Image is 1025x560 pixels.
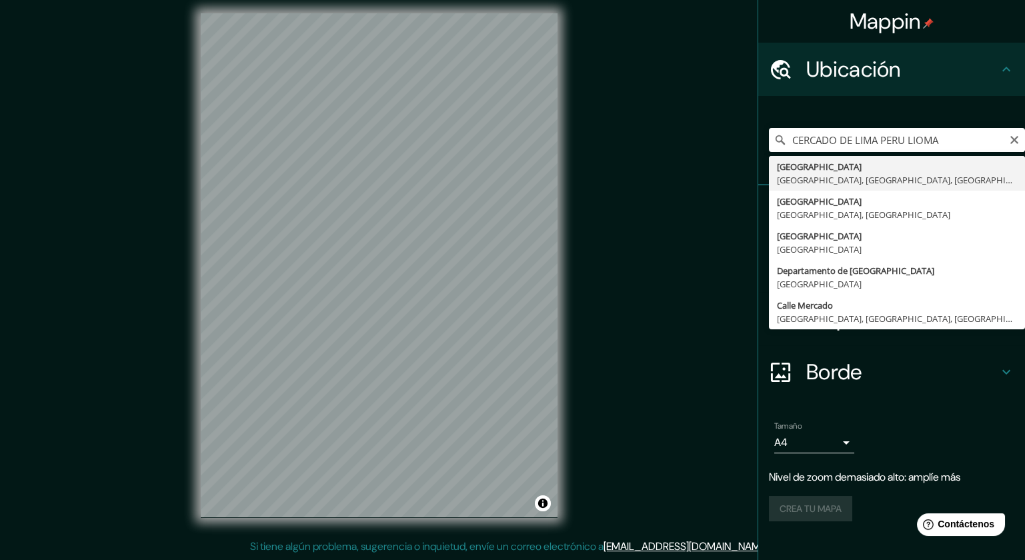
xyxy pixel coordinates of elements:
a: [EMAIL_ADDRESS][DOMAIN_NAME] [604,539,768,553]
input: Elige tu ciudad o zona [769,128,1025,152]
font: Borde [806,358,862,386]
font: Tamaño [774,421,802,431]
iframe: Lanzador de widgets de ayuda [906,508,1010,545]
div: Estilo [758,239,1025,292]
canvas: Mapa [201,13,558,518]
font: [GEOGRAPHIC_DATA], [GEOGRAPHIC_DATA] [777,209,950,221]
button: Claro [1009,133,1020,145]
div: A4 [774,432,854,453]
font: Mappin [850,7,921,35]
div: Borde [758,345,1025,399]
font: A4 [774,435,788,449]
button: Activar o desactivar atribución [535,495,551,511]
font: Nivel de zoom demasiado alto: amplíe más [769,470,960,484]
font: Ubicación [806,55,901,83]
font: Si tiene algún problema, sugerencia o inquietud, envíe un correo electrónico a [250,539,604,553]
img: pin-icon.png [923,18,934,29]
font: [GEOGRAPHIC_DATA] [777,243,862,255]
font: [GEOGRAPHIC_DATA] [777,195,862,207]
font: [GEOGRAPHIC_DATA] [777,230,862,242]
div: Ubicación [758,43,1025,96]
font: [GEOGRAPHIC_DATA] [777,161,862,173]
font: [GEOGRAPHIC_DATA] [777,278,862,290]
div: Patas [758,185,1025,239]
font: Departamento de [GEOGRAPHIC_DATA] [777,265,934,277]
div: Disposición [758,292,1025,345]
font: Calle Mercado [777,299,833,311]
